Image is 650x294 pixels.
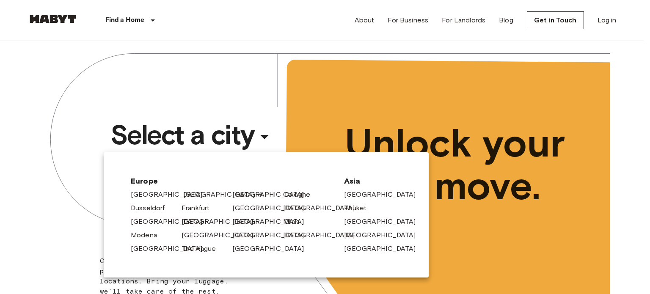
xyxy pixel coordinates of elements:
[232,217,313,227] a: [GEOGRAPHIC_DATA]
[182,217,262,227] a: [GEOGRAPHIC_DATA]
[131,217,211,227] a: [GEOGRAPHIC_DATA]
[131,176,331,186] span: Europe
[344,244,424,254] a: [GEOGRAPHIC_DATA]
[344,176,402,186] span: Asia
[232,244,313,254] a: [GEOGRAPHIC_DATA]
[283,190,319,200] a: Cologne
[182,203,218,213] a: Frankfurt
[131,203,174,213] a: Dusseldorf
[182,230,262,240] a: [GEOGRAPHIC_DATA]
[232,203,313,213] a: [GEOGRAPHIC_DATA]
[283,203,364,213] a: [GEOGRAPHIC_DATA]
[283,230,364,240] a: [GEOGRAPHIC_DATA]
[183,190,264,200] a: [GEOGRAPHIC_DATA]
[182,244,224,254] a: The Hague
[344,230,424,240] a: [GEOGRAPHIC_DATA]
[232,190,313,200] a: [GEOGRAPHIC_DATA]
[344,190,424,200] a: [GEOGRAPHIC_DATA]
[131,244,211,254] a: [GEOGRAPHIC_DATA]
[283,217,308,227] a: Milan
[131,230,165,240] a: Modena
[344,217,424,227] a: [GEOGRAPHIC_DATA]
[344,203,375,213] a: Phuket
[131,190,211,200] a: [GEOGRAPHIC_DATA]
[232,230,313,240] a: [GEOGRAPHIC_DATA]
